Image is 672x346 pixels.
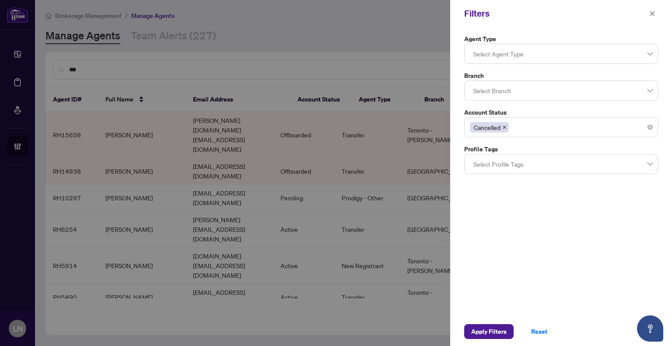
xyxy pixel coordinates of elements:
[470,122,509,133] span: Cancelled
[524,324,554,339] button: Reset
[647,125,653,130] span: close-circle
[464,144,658,154] label: Profile Tags
[649,10,655,17] span: close
[464,108,658,117] label: Account Status
[502,125,507,129] span: close
[464,71,658,80] label: Branch
[464,324,514,339] button: Apply Filters
[464,7,647,20] div: Filters
[464,34,658,44] label: Agent Type
[471,325,507,339] span: Apply Filters
[637,315,663,342] button: Open asap
[531,325,547,339] span: Reset
[474,122,500,132] span: Cancelled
